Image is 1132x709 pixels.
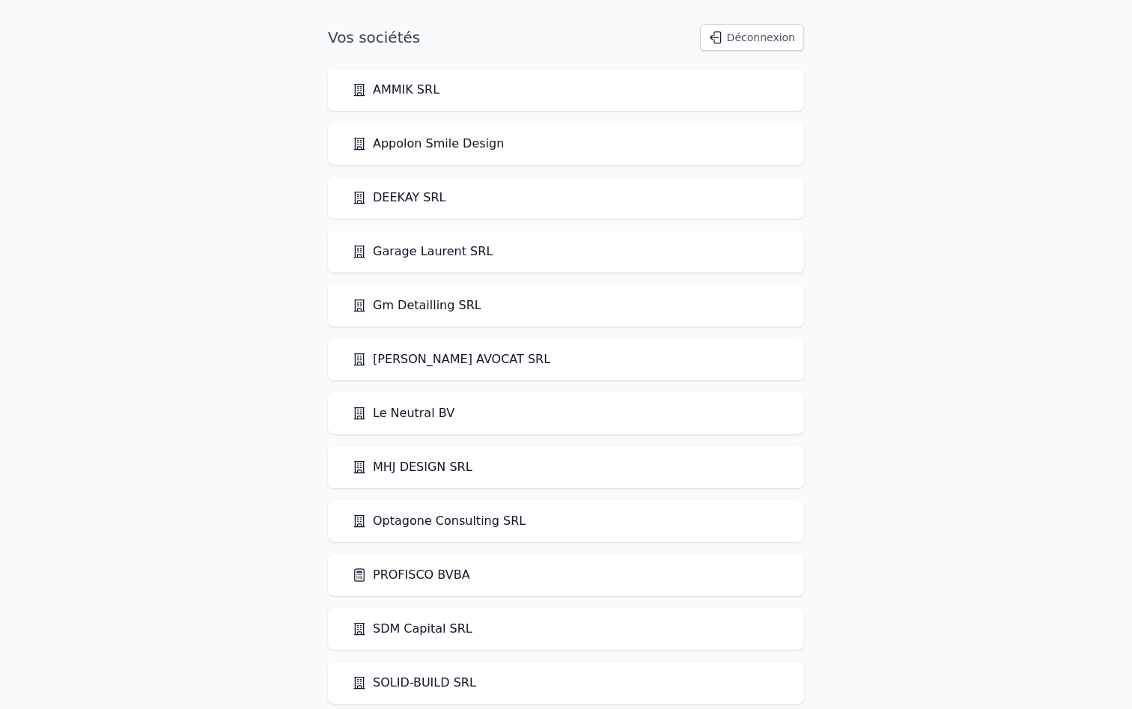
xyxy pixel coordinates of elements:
[352,674,476,692] a: SOLID-BUILD SRL
[352,404,454,422] a: Le Neutral BV
[700,24,804,51] button: Déconnexion
[352,350,550,368] a: [PERSON_NAME] AVOCAT SRL
[352,458,472,476] a: MHJ DESIGN SRL
[352,296,481,314] a: Gm Detailling SRL
[352,189,446,207] a: DEEKAY SRL
[352,243,493,261] a: Garage Laurent SRL
[328,27,420,48] h1: Vos sociétés
[352,566,470,584] a: PROFISCO BVBA
[352,81,439,99] a: AMMIK SRL
[352,620,472,638] a: SDM Capital SRL
[352,135,504,153] a: Appolon Smile Design
[352,512,526,530] a: Optagone Consulting SRL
